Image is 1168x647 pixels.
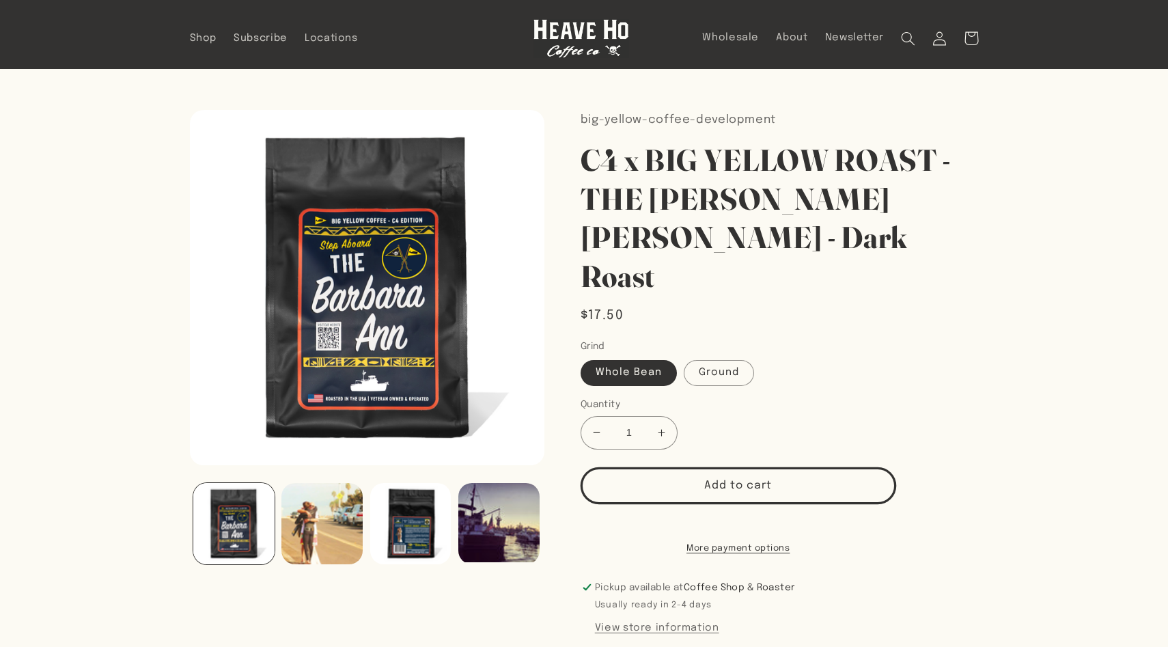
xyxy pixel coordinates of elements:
[595,622,719,634] button: View store information
[684,583,795,592] span: Coffee Shop & Roaster
[581,340,607,353] legend: Grind
[581,110,979,130] p: big-yellow-coffee-development
[190,32,217,45] span: Shop
[694,23,768,53] a: Wholesale
[305,32,358,45] span: Locations
[234,32,288,45] span: Subscribe
[281,483,363,564] button: Load image 2 in gallery view
[193,483,275,564] button: Load image 1 in gallery view
[816,23,893,53] a: Newsletter
[181,23,225,53] a: Shop
[533,19,629,58] img: Heave Ho Coffee Co
[595,598,795,613] p: Usually ready in 2-4 days
[296,23,366,53] a: Locations
[893,23,924,54] summary: Search
[776,31,807,44] span: About
[581,398,846,411] label: Quantity
[190,110,545,568] media-gallery: Gallery Viewer
[768,23,816,53] a: About
[581,360,678,386] label: Whole Bean
[581,141,979,295] h1: C4 x BIG YELLOW ROAST - THE [PERSON_NAME] [PERSON_NAME] - Dark Roast
[370,483,451,564] button: Load image 3 in gallery view
[684,360,754,386] label: Ground
[581,306,624,325] span: $17.50
[458,483,540,564] button: Load image 4 in gallery view
[225,23,296,53] a: Subscribe
[595,581,795,594] p: Pickup available at
[825,31,884,44] span: Newsletter
[581,467,896,504] button: Add to cart
[581,542,896,555] a: More payment options
[702,31,759,44] span: Wholesale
